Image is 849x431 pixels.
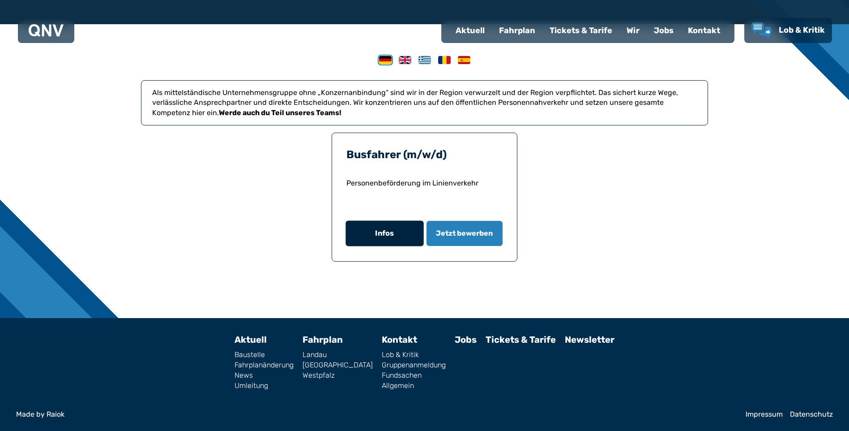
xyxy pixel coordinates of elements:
button: Jetzt bewerben [427,221,503,246]
a: Baustelle [235,351,294,358]
img: Romanian [438,56,451,64]
img: Greek [418,56,431,64]
a: Lob & Kritik [382,351,446,358]
a: Wir [619,19,647,42]
a: Made by Raiok [16,411,738,418]
a: Landau [303,351,373,358]
a: Aktuell [235,334,267,345]
a: Kontakt [382,334,417,345]
a: Newsletter [565,334,614,345]
a: Tickets & Tarife [542,19,619,42]
a: Lob & Kritik [751,22,825,39]
button: Infos [346,221,423,246]
p: Als mittelständische Unternehmensgruppe ohne „Konzernanbindung“ sind wir in der Region verwurzelt... [152,88,697,118]
img: English [399,56,411,64]
a: QNV Logo [29,22,64,39]
a: Fahrplan [492,19,542,42]
a: Allgemein [382,382,446,389]
strong: Werde auch du Teil unseres Teams! [219,108,341,117]
a: Jobs [647,19,681,42]
a: Umleitung [235,382,294,389]
a: Kontakt [681,19,727,42]
a: Impressum [746,411,783,418]
a: News [235,372,294,379]
a: Aktuell [448,19,492,42]
a: Jobs [455,334,477,345]
img: QNV Logo [29,24,64,37]
a: Tickets & Tarife [486,334,556,345]
a: Gruppenanmeldung [382,362,446,369]
span: Jetzt bewerben [436,228,493,239]
a: Busfahrer (m/w/d) [346,148,447,161]
img: German [379,56,392,64]
a: Datenschutz [790,411,833,418]
span: Lob & Kritik [779,25,825,35]
a: Fahrplanänderung [235,362,294,369]
img: Spanish [458,56,470,64]
a: Westpfalz [303,372,373,379]
a: Fahrplan [303,334,343,345]
a: Fundsachen [382,372,446,379]
a: [GEOGRAPHIC_DATA] [303,362,373,369]
p: Personenbeförderung im Linienverkehr [346,178,503,210]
